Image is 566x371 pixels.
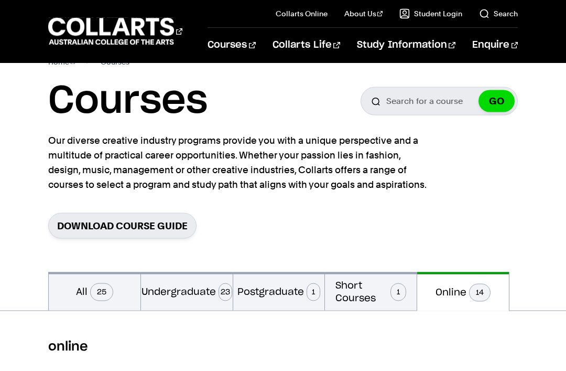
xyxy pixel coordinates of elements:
button: Online14 [417,272,509,311]
p: Our diverse creative industry programs provide you with a unique perspective and a multitude of p... [48,133,431,192]
div: Go to homepage [48,16,182,46]
h1: Courses [48,78,208,125]
a: Search [479,8,518,19]
button: GO [478,90,515,112]
a: Study Information [357,28,455,62]
h2: online [48,338,518,355]
span: 14 [469,284,491,302]
a: Download Course Guide [48,213,197,239]
span: 1 [390,283,406,301]
a: Collarts Life [273,28,340,62]
input: Search for a course [361,87,518,115]
span: 23 [219,283,232,301]
a: Student Login [399,8,462,19]
a: About Us [344,8,383,19]
span: 25 [90,283,113,301]
a: Courses [208,28,255,62]
span: 1 [307,283,320,301]
button: All25 [49,272,140,311]
button: Short Courses1 [325,272,417,311]
a: Enquire [472,28,518,62]
a: Collarts Online [276,8,328,19]
button: Postgraduate1 [233,272,325,311]
button: Undergraduate23 [141,272,233,311]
